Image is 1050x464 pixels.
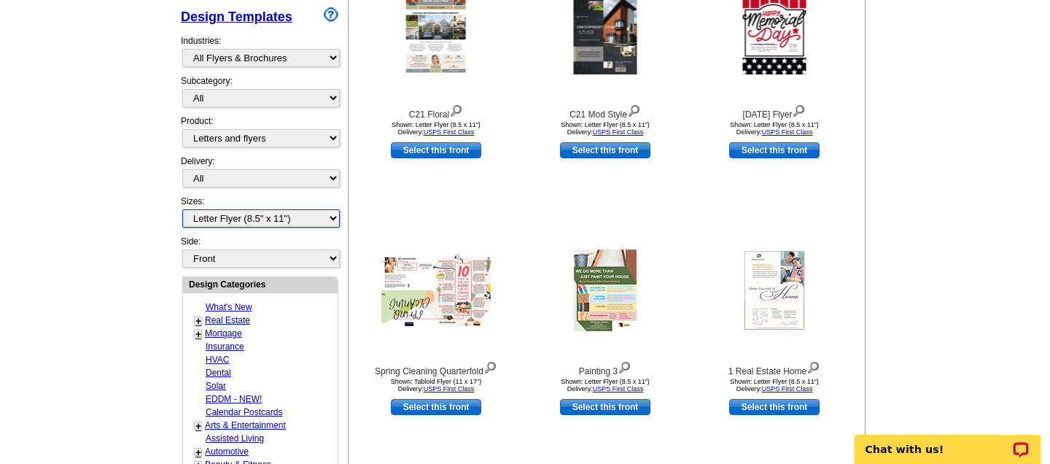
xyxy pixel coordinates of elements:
[206,407,282,417] a: Calendar Postcards
[181,195,338,235] div: Sizes:
[356,101,516,121] div: C21 Floral
[806,358,820,374] img: view design details
[391,142,481,158] a: use this design
[206,394,262,404] a: EDDM - NEW!
[743,250,806,331] img: 1 Real Estate Home
[205,446,249,457] a: Automotive
[560,142,650,158] a: use this design
[762,385,813,393] a: USPS First Class
[449,101,463,117] img: view design details
[181,155,338,195] div: Delivery:
[356,121,516,136] div: Shown: Letter Flyer (8.5 x 11") Delivery:
[525,101,685,121] div: C21 Mod Style
[181,27,338,74] div: Industries:
[694,121,855,136] div: Shown: Letter Flyer (8.5 x 11") Delivery:
[206,381,226,391] a: Solar
[618,358,631,374] img: view design details
[762,128,813,136] a: USPS First Class
[195,420,201,432] a: +
[424,128,475,136] a: USPS First Class
[195,446,201,458] a: +
[181,235,338,269] div: Side:
[729,399,820,415] a: use this design
[560,399,650,415] a: use this design
[183,277,338,291] div: Design Categories
[525,378,685,393] div: Shown: Letter Flyer (8.5 x 11") Delivery:
[195,328,201,340] a: +
[424,385,475,393] a: USPS First Class
[205,315,250,325] a: Real Estate
[574,250,637,331] img: Painting 3
[324,7,338,22] img: design-wizard-help-icon.png
[694,378,855,393] div: Shown: Letter Flyer (8.5 x 11") Delivery:
[206,355,229,365] a: HVAC
[694,358,855,378] div: 1 Real Estate Home
[205,420,286,430] a: Arts & Entertainment
[356,378,516,393] div: Shown: Tabloid Flyer (11 x 17") Delivery:
[593,128,644,136] a: USPS First Class
[195,315,201,327] a: +
[391,399,481,415] a: use this design
[181,74,338,115] div: Subcategory:
[381,255,491,326] img: Spring Cleaning Quarterfold
[845,418,1050,464] iframe: LiveChat chat widget
[206,433,264,444] a: Assisted Living
[792,101,806,117] img: view design details
[206,368,231,378] a: Dental
[181,115,338,155] div: Product:
[525,358,685,378] div: Painting 3
[525,121,685,136] div: Shown: Letter Flyer (8.5 x 11") Delivery:
[627,101,641,117] img: view design details
[206,341,244,352] a: Insurance
[729,142,820,158] a: use this design
[205,328,242,339] a: Mortgage
[206,302,252,312] a: What's New
[593,385,644,393] a: USPS First Class
[356,358,516,378] div: Spring Cleaning Quarterfold
[181,9,292,24] a: Design Templates
[694,101,855,121] div: [DATE] Flyer
[483,358,497,374] img: view design details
